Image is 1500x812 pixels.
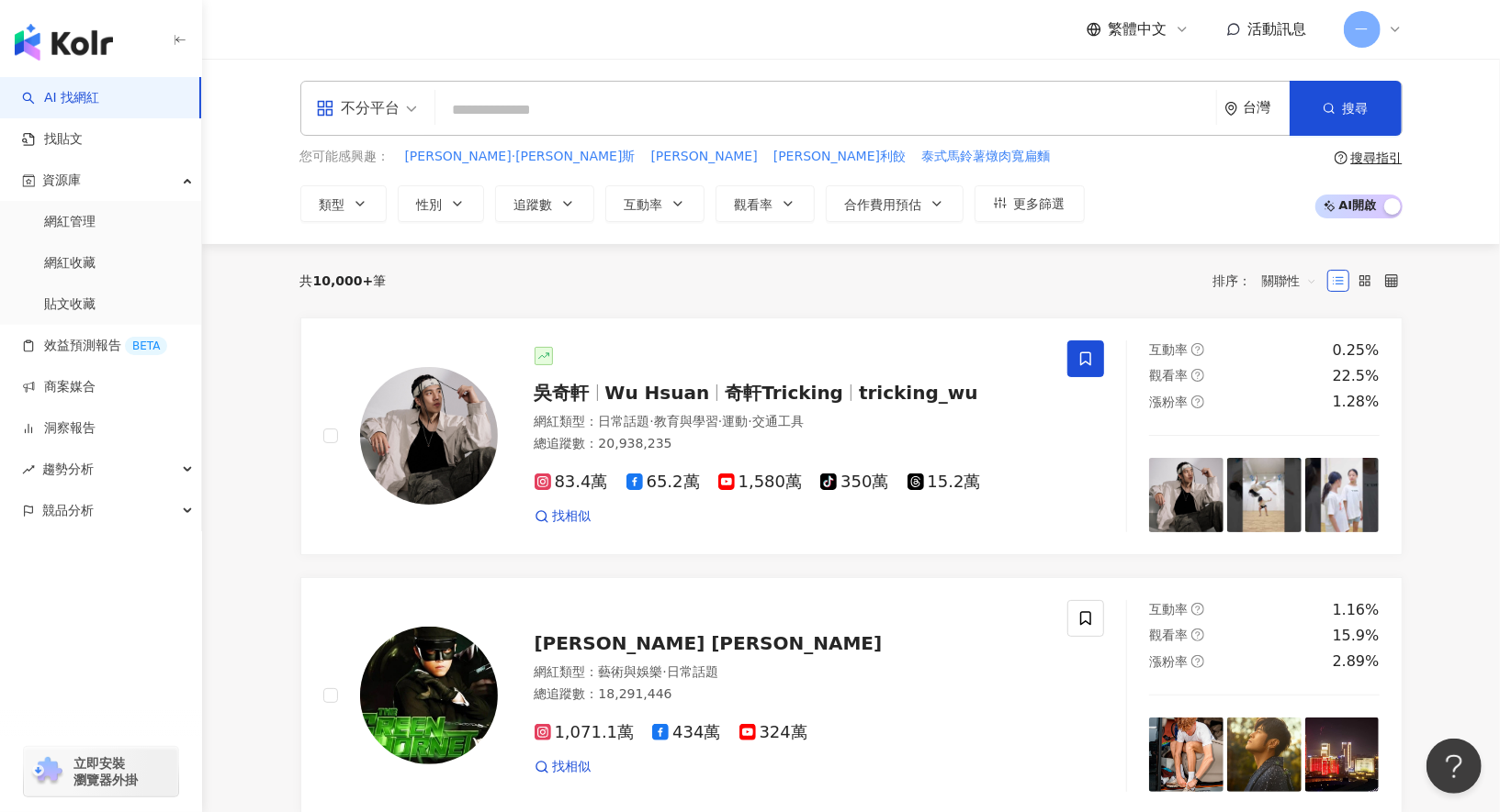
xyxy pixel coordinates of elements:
span: · [718,414,722,428]
span: 1,580萬 [718,473,803,492]
a: 網紅收藏 [44,254,96,273]
img: post-image [1149,458,1224,532]
span: 15.2萬 [908,473,981,492]
a: searchAI 找網紅 [22,89,99,107]
span: question-circle [1191,628,1204,641]
span: 吳奇軒 [535,382,590,404]
span: 65.2萬 [626,473,700,492]
div: 共 筆 [300,273,387,288]
button: 更多篩選 [975,185,1085,222]
img: KOL Avatar [360,627,498,764]
a: KOL Avatar吳奇軒Wu Hsuan奇軒Trickingtricking_wu網紅類型：日常話題·教育與學習·運動·交通工具總追蹤數：20,938,23583.4萬65.2萬1,580萬3... [300,317,1403,555]
span: 性別 [417,197,443,212]
span: 日常話題 [667,664,718,679]
span: 互動率 [625,197,663,212]
span: 漲粉率 [1149,654,1188,669]
span: 83.4萬 [535,473,608,492]
span: 1,071.1萬 [535,723,635,742]
img: KOL Avatar [360,367,498,505]
a: 找貼文 [22,130,83,149]
span: 藝術與娛樂 [599,664,663,679]
span: 324萬 [739,723,807,742]
span: 觀看率 [735,197,773,212]
span: 10,000+ [313,273,374,288]
span: question-circle [1191,369,1204,382]
button: 性別 [398,185,484,222]
span: rise [22,463,35,476]
div: 網紅類型 ： [535,663,1046,682]
div: 總追蹤數 ： 18,291,446 [535,685,1046,704]
img: post-image [1305,458,1380,532]
button: 追蹤數 [495,185,594,222]
span: 交通工具 [752,414,804,428]
span: environment [1224,102,1238,116]
div: 15.9% [1333,626,1380,646]
span: [PERSON_NAME]利餃 [773,148,906,166]
span: · [663,664,667,679]
span: 350萬 [820,473,888,492]
span: Wu Hsuan [605,382,710,404]
div: 台灣 [1244,100,1290,116]
div: 搜尋指引 [1351,150,1403,165]
span: 搜尋 [1343,101,1369,116]
span: 觀看率 [1149,368,1188,383]
a: 效益預測報告BETA [22,337,167,355]
img: chrome extension [29,757,65,786]
span: 找相似 [553,507,592,526]
img: post-image [1227,458,1302,532]
div: 網紅類型 ： [535,413,1046,431]
span: 追蹤數 [514,197,553,212]
div: 1.28% [1333,392,1380,412]
div: 22.5% [1333,366,1380,386]
span: 互動率 [1149,602,1188,617]
span: [PERSON_NAME]·[PERSON_NAME]斯 [405,148,636,166]
button: 泰式馬鈴薯燉肉寬扁麵 [920,147,1051,167]
img: post-image [1227,717,1302,792]
span: 繁體中文 [1109,19,1167,39]
span: tricking_wu [859,382,978,404]
span: 競品分析 [42,490,94,531]
span: 您可能感興趣： [300,148,390,166]
a: 找相似 [535,758,592,776]
div: 排序： [1213,266,1327,295]
span: 泰式馬鈴薯燉肉寬扁麵 [921,148,1050,166]
a: 貼文收藏 [44,295,96,314]
span: 互動率 [1149,342,1188,357]
span: [PERSON_NAME] [PERSON_NAME] [535,632,883,654]
div: 0.25% [1333,340,1380,361]
span: · [748,414,751,428]
a: 找相似 [535,507,592,526]
span: · [650,414,654,428]
span: 找相似 [553,758,592,776]
span: question-circle [1191,395,1204,408]
a: chrome extension立即安裝 瀏覽器外掛 [24,747,178,796]
span: 活動訊息 [1248,20,1307,38]
span: question-circle [1191,655,1204,668]
span: question-circle [1335,151,1348,164]
button: [PERSON_NAME]利餃 [773,147,907,167]
iframe: Help Scout Beacon - Open [1427,739,1482,794]
div: 不分平台 [316,94,400,123]
span: appstore [316,99,334,117]
span: 一 [1356,19,1369,39]
button: [PERSON_NAME] [650,147,759,167]
img: post-image [1149,717,1224,792]
button: 搜尋 [1290,81,1402,136]
button: 觀看率 [716,185,815,222]
span: 教育與學習 [654,414,718,428]
span: 觀看率 [1149,628,1188,642]
span: 資源庫 [42,160,81,201]
a: 洞察報告 [22,419,96,438]
button: 合作費用預估 [826,185,964,222]
img: post-image [1305,717,1380,792]
span: 趨勢分析 [42,449,94,490]
span: 日常話題 [599,414,650,428]
span: 立即安裝 瀏覽器外掛 [73,755,138,788]
span: 類型 [320,197,345,212]
span: 運動 [722,414,748,428]
span: 漲粉率 [1149,395,1188,409]
div: 總追蹤數 ： 20,938,235 [535,435,1046,453]
span: 更多篩選 [1014,196,1066,211]
a: 網紅管理 [44,213,96,231]
button: 互動率 [605,185,705,222]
